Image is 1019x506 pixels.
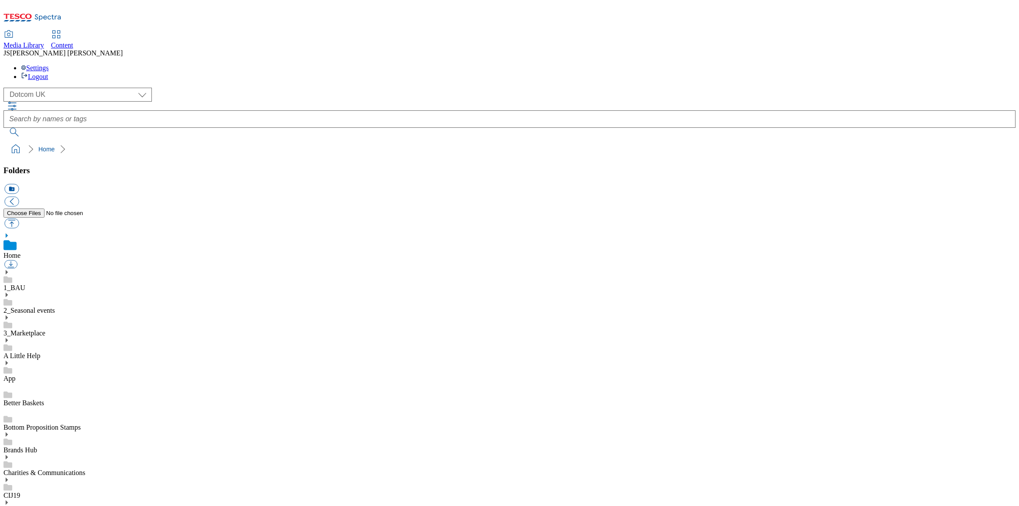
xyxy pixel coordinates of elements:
[3,352,40,359] a: A Little Help
[3,399,44,407] a: Better Baskets
[3,166,1016,175] h3: Folders
[38,146,55,153] a: Home
[51,31,73,49] a: Content
[21,64,49,72] a: Settings
[21,73,48,80] a: Logout
[3,307,55,314] a: 2_Seasonal events
[3,424,81,431] a: Bottom Proposition Stamps
[3,492,20,499] a: CIJ19
[51,41,73,49] span: Content
[3,252,21,259] a: Home
[9,142,23,156] a: home
[3,284,25,291] a: 1_BAU
[3,329,45,337] a: 3_Marketplace
[3,41,44,49] span: Media Library
[3,469,86,476] a: Charities & Communications
[3,31,44,49] a: Media Library
[3,110,1016,128] input: Search by names or tags
[10,49,123,57] span: [PERSON_NAME] [PERSON_NAME]
[3,446,37,454] a: Brands Hub
[3,141,1016,157] nav: breadcrumb
[3,375,16,382] a: App
[3,49,10,57] span: JS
